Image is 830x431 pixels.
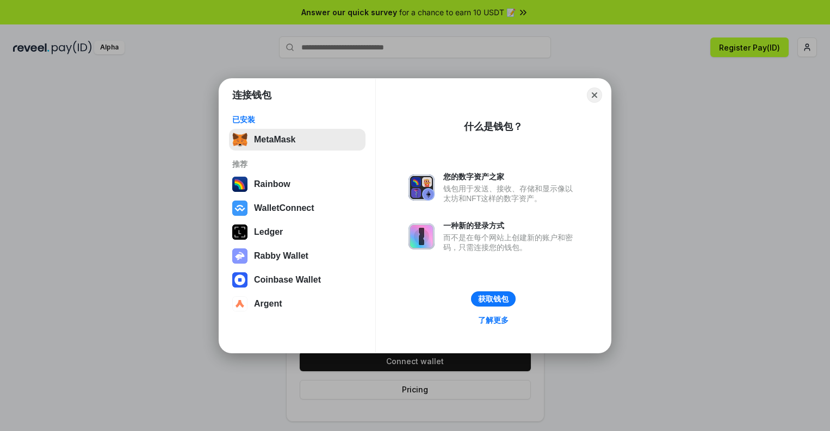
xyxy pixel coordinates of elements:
a: 了解更多 [472,313,515,327]
div: Rabby Wallet [254,251,308,261]
div: 了解更多 [478,315,509,325]
button: 获取钱包 [471,291,516,307]
div: Ledger [254,227,283,237]
div: 一种新的登录方式 [443,221,578,230]
button: Coinbase Wallet [229,269,366,291]
div: 已安装 [232,115,362,124]
button: WalletConnect [229,197,366,219]
img: svg+xml,%3Csvg%20width%3D%2228%22%20height%3D%2228%22%20viewBox%3D%220%200%2028%2028%22%20fill%3D... [232,272,247,288]
img: svg+xml,%3Csvg%20xmlns%3D%22http%3A%2F%2Fwww.w3.org%2F2000%2Fsvg%22%20fill%3D%22none%22%20viewBox... [232,248,247,264]
button: Ledger [229,221,366,243]
div: 什么是钱包？ [464,120,523,133]
img: svg+xml,%3Csvg%20xmlns%3D%22http%3A%2F%2Fwww.w3.org%2F2000%2Fsvg%22%20fill%3D%22none%22%20viewBox... [408,174,435,201]
button: Argent [229,293,366,315]
div: MetaMask [254,135,295,145]
button: MetaMask [229,129,366,151]
div: Argent [254,299,282,309]
div: Coinbase Wallet [254,275,321,285]
img: svg+xml,%3Csvg%20width%3D%2228%22%20height%3D%2228%22%20viewBox%3D%220%200%2028%2028%22%20fill%3D... [232,201,247,216]
img: svg+xml,%3Csvg%20width%3D%22120%22%20height%3D%22120%22%20viewBox%3D%220%200%20120%20120%22%20fil... [232,177,247,192]
img: svg+xml,%3Csvg%20width%3D%2228%22%20height%3D%2228%22%20viewBox%3D%220%200%2028%2028%22%20fill%3D... [232,296,247,311]
button: Close [587,88,602,103]
img: svg+xml,%3Csvg%20xmlns%3D%22http%3A%2F%2Fwww.w3.org%2F2000%2Fsvg%22%20fill%3D%22none%22%20viewBox... [408,223,435,249]
button: Rabby Wallet [229,245,366,267]
button: Rainbow [229,173,366,195]
h1: 连接钱包 [232,89,271,102]
div: WalletConnect [254,203,314,213]
div: 获取钱包 [478,294,509,304]
img: svg+xml,%3Csvg%20xmlns%3D%22http%3A%2F%2Fwww.w3.org%2F2000%2Fsvg%22%20width%3D%2228%22%20height%3... [232,224,247,240]
div: 钱包用于发送、接收、存储和显示像以太坊和NFT这样的数字资产。 [443,184,578,203]
div: Rainbow [254,179,290,189]
div: 您的数字资产之家 [443,172,578,182]
img: svg+xml,%3Csvg%20fill%3D%22none%22%20height%3D%2233%22%20viewBox%3D%220%200%2035%2033%22%20width%... [232,132,247,147]
div: 推荐 [232,159,362,169]
div: 而不是在每个网站上创建新的账户和密码，只需连接您的钱包。 [443,233,578,252]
